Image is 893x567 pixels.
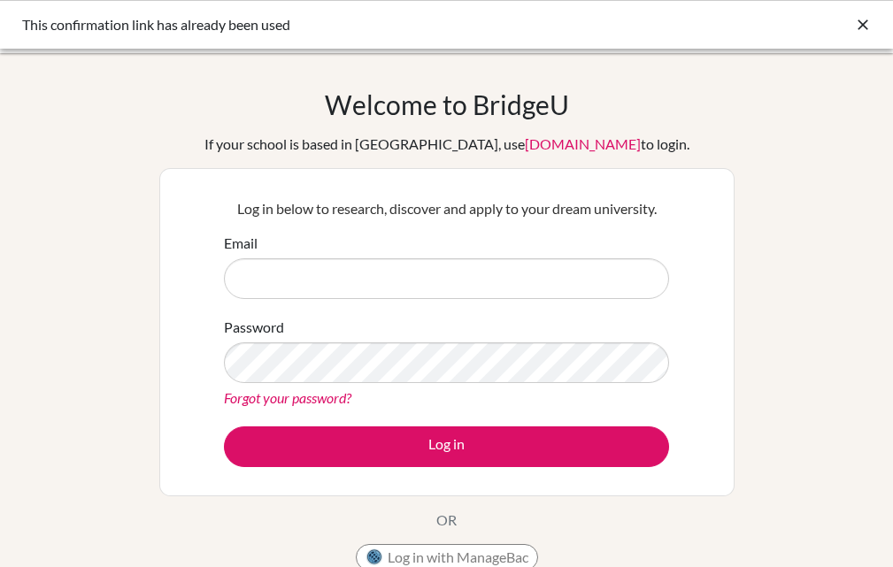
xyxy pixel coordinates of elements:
div: If your school is based in [GEOGRAPHIC_DATA], use to login. [204,134,689,155]
button: Log in [224,426,669,467]
p: Log in below to research, discover and apply to your dream university. [224,198,669,219]
label: Email [224,233,258,254]
label: Password [224,317,284,338]
h1: Welcome to BridgeU [325,88,569,120]
a: [DOMAIN_NAME] [525,135,641,152]
a: Forgot your password? [224,389,351,406]
p: OR [436,510,457,531]
div: This confirmation link has already been used [22,14,606,35]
